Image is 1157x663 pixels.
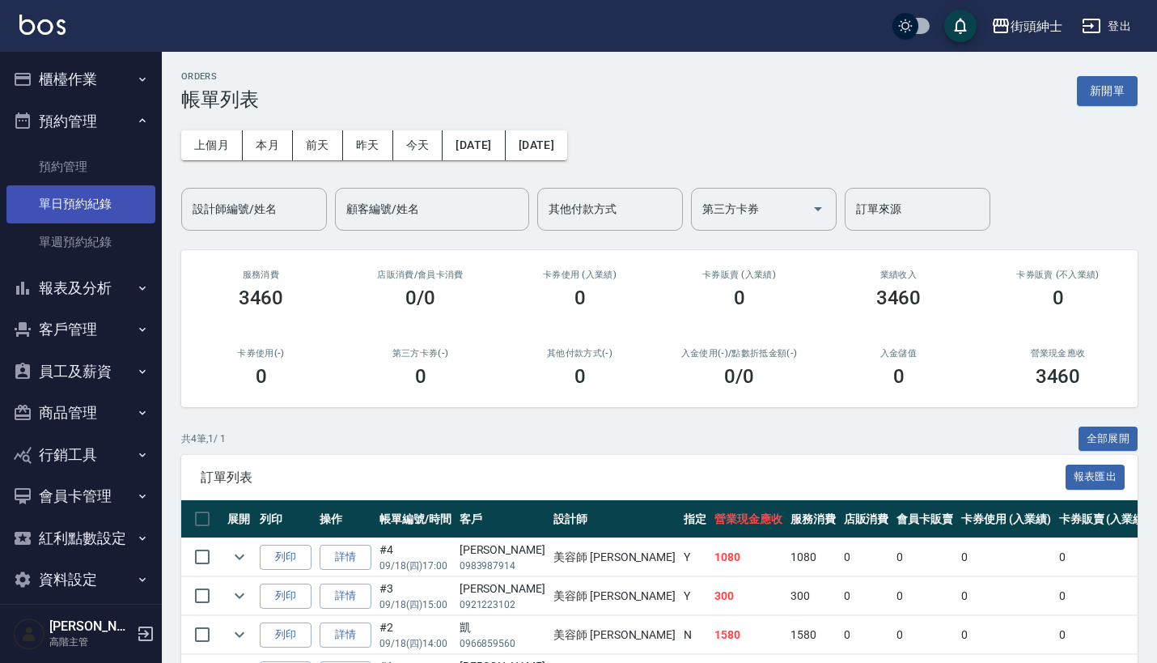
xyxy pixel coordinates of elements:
[6,267,155,309] button: 報表及分析
[201,470,1066,486] span: 訂單列表
[460,580,545,597] div: [PERSON_NAME]
[6,58,155,100] button: 櫃檯作業
[944,10,977,42] button: save
[6,351,155,393] button: 員工及薪資
[320,545,371,570] a: 詳情
[456,500,549,538] th: 客戶
[680,500,710,538] th: 指定
[710,577,786,615] td: 300
[840,500,893,538] th: 店販消費
[519,348,640,359] h2: 其他付款方式(-)
[460,542,545,559] div: [PERSON_NAME]
[985,10,1069,43] button: 街頭紳士
[360,348,481,359] h2: 第三方卡券(-)
[680,616,710,654] td: N
[379,597,451,612] p: 09/18 (四) 15:00
[998,348,1118,359] h2: 營業現金應收
[549,538,680,576] td: 美容師 [PERSON_NAME]
[320,623,371,648] a: 詳情
[876,287,922,309] h3: 3460
[460,597,545,612] p: 0921223102
[1011,16,1062,36] div: 街頭紳士
[293,130,343,160] button: 前天
[6,559,155,601] button: 資料設定
[375,500,456,538] th: 帳單編號/時間
[957,616,1055,654] td: 0
[227,623,252,647] button: expand row
[256,500,316,538] th: 列印
[6,475,155,517] button: 會員卡管理
[375,538,456,576] td: #4
[840,616,893,654] td: 0
[506,130,567,160] button: [DATE]
[786,577,840,615] td: 300
[892,500,957,538] th: 會員卡販賣
[443,130,505,160] button: [DATE]
[49,635,132,649] p: 高階主管
[1055,616,1153,654] td: 0
[6,223,155,261] a: 單週預約紀錄
[19,15,66,35] img: Logo
[724,365,754,388] h3: 0 /0
[201,270,321,280] h3: 服務消費
[1055,577,1153,615] td: 0
[260,623,311,648] button: 列印
[1075,11,1138,41] button: 登出
[957,577,1055,615] td: 0
[6,185,155,223] a: 單日預約紀錄
[1036,365,1081,388] h3: 3460
[805,196,831,222] button: Open
[227,545,252,569] button: expand row
[1055,500,1153,538] th: 卡券販賣 (入業績)
[6,434,155,476] button: 行銷工具
[13,618,45,650] img: Person
[256,365,267,388] h3: 0
[320,584,371,609] a: 詳情
[379,636,451,651] p: 09/18 (四) 14:00
[840,577,893,615] td: 0
[840,538,893,576] td: 0
[460,559,545,573] p: 0983987914
[181,71,259,82] h2: ORDERS
[786,500,840,538] th: 服務消費
[574,365,586,388] h3: 0
[549,616,680,654] td: 美容師 [PERSON_NAME]
[1053,287,1064,309] h3: 0
[998,270,1118,280] h2: 卡券販賣 (不入業績)
[181,130,243,160] button: 上個月
[343,130,393,160] button: 昨天
[734,287,745,309] h3: 0
[201,348,321,359] h2: 卡券使用(-)
[375,577,456,615] td: #3
[1055,538,1153,576] td: 0
[415,365,426,388] h3: 0
[710,538,786,576] td: 1080
[227,584,252,608] button: expand row
[549,577,680,615] td: 美容師 [PERSON_NAME]
[1079,427,1138,452] button: 全部展開
[1066,469,1125,484] a: 報表匯出
[679,348,799,359] h2: 入金使用(-) /點數折抵金額(-)
[519,270,640,280] h2: 卡券使用 (入業績)
[49,618,132,635] h5: [PERSON_NAME]
[260,584,311,609] button: 列印
[892,616,957,654] td: 0
[405,287,435,309] h3: 0/0
[243,130,293,160] button: 本月
[181,88,259,111] h3: 帳單列表
[223,500,256,538] th: 展開
[957,500,1055,538] th: 卡券使用 (入業績)
[460,636,545,651] p: 0966859560
[379,559,451,573] p: 09/18 (四) 17:00
[6,308,155,351] button: 客戶管理
[710,616,786,654] td: 1580
[680,538,710,576] td: Y
[393,130,443,160] button: 今天
[549,500,680,538] th: 設計師
[786,538,840,576] td: 1080
[6,392,155,434] button: 商品管理
[260,545,311,570] button: 列印
[892,538,957,576] td: 0
[6,517,155,559] button: 紅利點數設定
[892,577,957,615] td: 0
